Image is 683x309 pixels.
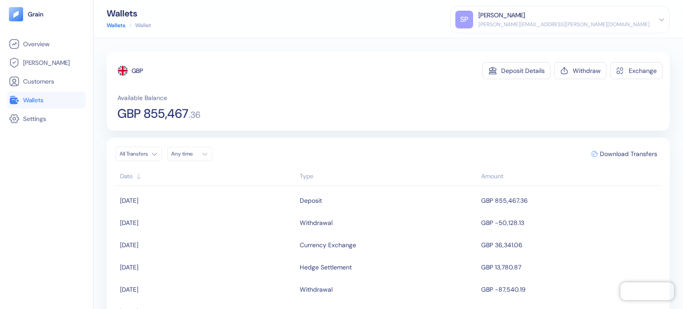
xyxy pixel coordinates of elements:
[479,189,661,212] td: GBP 855,467.36
[588,147,661,161] button: Download Transfers
[23,114,46,123] span: Settings
[455,11,473,28] div: SP
[120,172,295,181] div: Sort ascending
[554,62,607,79] button: Withdraw
[479,234,661,256] td: GBP 36,341.06
[116,278,297,301] td: [DATE]
[23,40,49,48] span: Overview
[478,20,650,28] div: [PERSON_NAME][EMAIL_ADDRESS][PERSON_NAME][DOMAIN_NAME]
[300,215,333,230] div: Withdrawal
[620,282,674,300] iframe: Chatra live chat
[9,7,23,21] img: logo-tablet-V2.svg
[171,150,198,157] div: Any time
[23,58,70,67] span: [PERSON_NAME]
[610,62,663,79] button: Exchange
[167,147,212,161] button: Any time
[300,237,356,253] div: Currency Exchange
[116,212,297,234] td: [DATE]
[300,193,322,208] div: Deposit
[629,68,657,74] div: Exchange
[479,278,661,301] td: GBP -87,540.19
[300,282,333,297] div: Withdrawal
[479,212,661,234] td: GBP -50,128.13
[9,113,84,124] a: Settings
[501,68,545,74] div: Deposit Details
[573,68,601,74] div: Withdraw
[23,77,54,86] span: Customers
[117,108,189,120] span: GBP 855,467
[23,96,44,104] span: Wallets
[300,172,477,181] div: Sort ascending
[300,260,352,275] div: Hedge Settlement
[116,256,297,278] td: [DATE]
[116,234,297,256] td: [DATE]
[9,39,84,49] a: Overview
[9,95,84,105] a: Wallets
[189,110,201,119] span: . 36
[9,76,84,87] a: Customers
[117,93,167,102] span: Available Balance
[600,151,657,157] span: Download Transfers
[107,21,125,29] a: Wallets
[478,11,525,20] div: [PERSON_NAME]
[132,66,143,75] div: GBP
[116,189,297,212] td: [DATE]
[28,11,44,17] img: logo
[9,57,84,68] a: [PERSON_NAME]
[107,9,151,18] div: Wallets
[481,172,656,181] div: Sort descending
[479,256,661,278] td: GBP 13,780.87
[482,62,550,79] button: Deposit Details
